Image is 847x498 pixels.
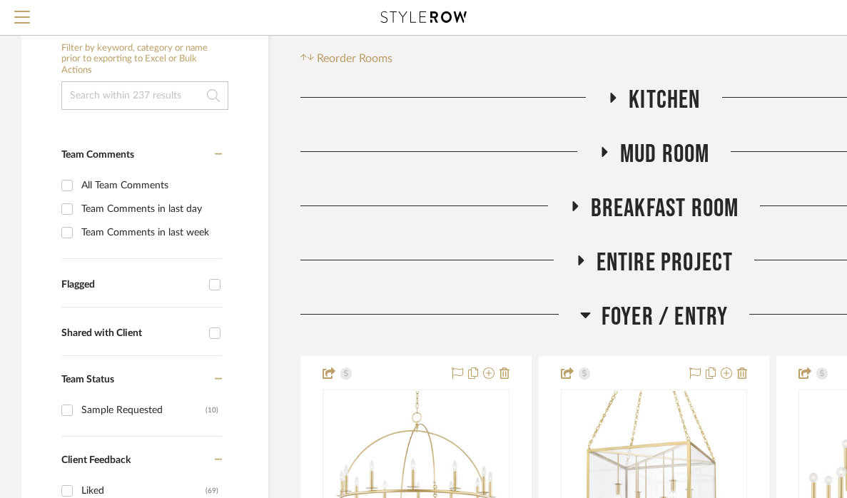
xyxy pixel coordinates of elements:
[61,375,114,385] span: Team Status
[61,43,228,76] h6: Filter by keyword, category or name prior to exporting to Excel or Bulk Actions
[61,327,202,340] div: Shared with Client
[61,455,131,465] span: Client Feedback
[597,248,734,278] span: Entire Project
[591,193,739,224] span: Breakfast Room
[317,50,392,67] span: Reorder Rooms
[300,50,392,67] button: Reorder Rooms
[81,198,218,220] div: Team Comments in last day
[61,279,202,291] div: Flagged
[206,399,218,422] div: (10)
[620,139,710,170] span: Mud Room
[81,221,218,244] div: Team Comments in last week
[602,302,729,332] span: Foyer / Entry
[629,85,700,116] span: Kitchen
[81,399,206,422] div: Sample Requested
[61,150,134,160] span: Team Comments
[81,174,218,197] div: All Team Comments
[61,81,228,110] input: Search within 237 results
